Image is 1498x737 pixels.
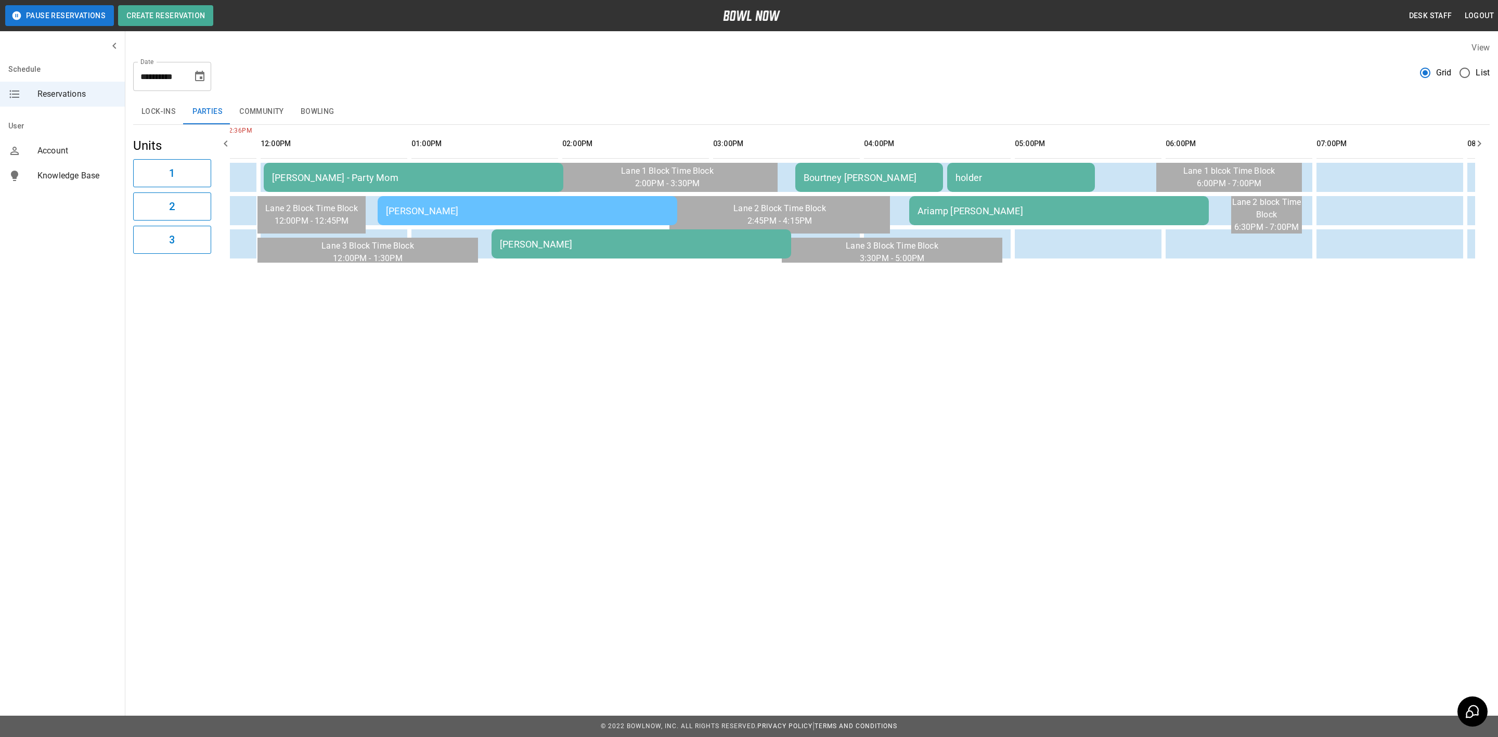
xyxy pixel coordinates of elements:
[169,231,175,248] h6: 3
[189,66,210,87] button: Choose date, selected date is Sep 20, 2025
[500,239,783,250] div: [PERSON_NAME]
[1436,67,1452,79] span: Grid
[133,99,1490,124] div: inventory tabs
[118,5,213,26] button: Create Reservation
[133,137,211,154] h5: Units
[1405,6,1456,25] button: Desk Staff
[1476,67,1490,79] span: List
[272,172,555,183] div: [PERSON_NAME] - Party Mom
[1471,43,1490,53] label: View
[918,205,1200,216] div: Ariamp [PERSON_NAME]
[815,722,897,730] a: Terms and Conditions
[955,172,1087,183] div: holder
[601,722,757,730] span: © 2022 BowlNow, Inc. All Rights Reserved.
[133,99,184,124] button: Lock-ins
[804,172,935,183] div: Bourtney [PERSON_NAME]
[169,165,175,182] h6: 1
[37,170,117,182] span: Knowledge Base
[261,129,407,159] th: 12:00PM
[231,99,292,124] button: Community
[5,5,114,26] button: Pause Reservations
[37,88,117,100] span: Reservations
[386,205,669,216] div: [PERSON_NAME]
[184,99,231,124] button: Parties
[133,226,211,254] button: 3
[757,722,812,730] a: Privacy Policy
[292,99,343,124] button: Bowling
[133,192,211,221] button: 2
[723,10,780,21] img: logo
[133,159,211,187] button: 1
[1461,6,1498,25] button: Logout
[37,145,117,157] span: Account
[169,198,175,215] h6: 2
